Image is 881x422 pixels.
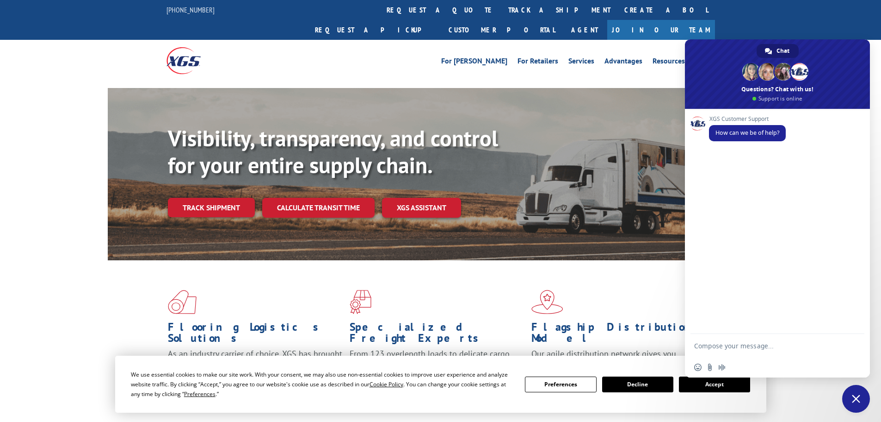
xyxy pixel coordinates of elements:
[706,364,714,371] span: Send a file
[382,198,461,218] a: XGS ASSISTANT
[131,370,514,399] div: We use essential cookies to make our site work. With your consent, we may also use non-essential ...
[370,380,403,388] span: Cookie Policy
[525,377,596,392] button: Preferences
[531,290,563,314] img: xgs-icon-flagship-distribution-model-red
[441,57,507,68] a: For [PERSON_NAME]
[607,20,715,40] a: Join Our Team
[184,390,216,398] span: Preferences
[694,364,702,371] span: Insert an emoji
[715,129,779,137] span: How can we be of help?
[166,5,215,14] a: [PHONE_NUMBER]
[518,57,558,68] a: For Retailers
[568,57,594,68] a: Services
[709,116,786,122] span: XGS Customer Support
[653,57,685,68] a: Resources
[168,348,342,381] span: As an industry carrier of choice, XGS has brought innovation and dedication to flooring logistics...
[442,20,562,40] a: Customer Portal
[531,348,702,370] span: Our agile distribution network gives you nationwide inventory management on demand.
[308,20,442,40] a: Request a pickup
[168,290,197,314] img: xgs-icon-total-supply-chain-intelligence-red
[604,57,642,68] a: Advantages
[115,356,766,413] div: Cookie Consent Prompt
[350,348,524,390] p: From 123 overlength loads to delicate cargo, our experienced staff knows the best way to move you...
[262,198,375,218] a: Calculate transit time
[842,385,870,413] a: Close chat
[350,290,371,314] img: xgs-icon-focused-on-flooring-red
[602,377,673,392] button: Decline
[168,124,498,179] b: Visibility, transparency, and control for your entire supply chain.
[350,321,524,348] h1: Specialized Freight Experts
[718,364,726,371] span: Audio message
[679,377,750,392] button: Accept
[562,20,607,40] a: Agent
[531,321,706,348] h1: Flagship Distribution Model
[168,321,343,348] h1: Flooring Logistics Solutions
[776,44,789,58] span: Chat
[694,334,842,357] textarea: Compose your message...
[757,44,799,58] a: Chat
[168,198,255,217] a: Track shipment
